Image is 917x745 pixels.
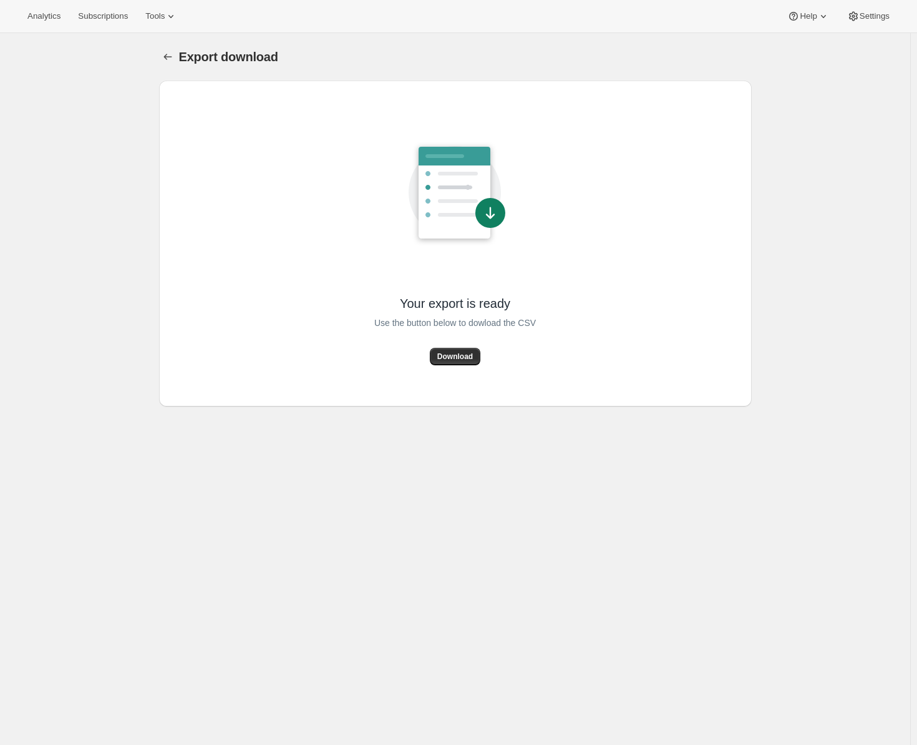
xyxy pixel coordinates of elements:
[138,7,185,25] button: Tools
[145,11,165,21] span: Tools
[179,50,278,64] span: Export download
[400,295,510,312] span: Your export is ready
[840,7,897,25] button: Settings
[780,7,837,25] button: Help
[70,7,135,25] button: Subscriptions
[860,11,890,21] span: Settings
[159,48,177,66] button: Export download
[430,348,480,365] button: Download
[27,11,61,21] span: Analytics
[20,7,68,25] button: Analytics
[374,315,536,330] span: Use the button below to dowload the CSV
[437,352,473,362] span: Download
[78,11,128,21] span: Subscriptions
[800,11,817,21] span: Help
